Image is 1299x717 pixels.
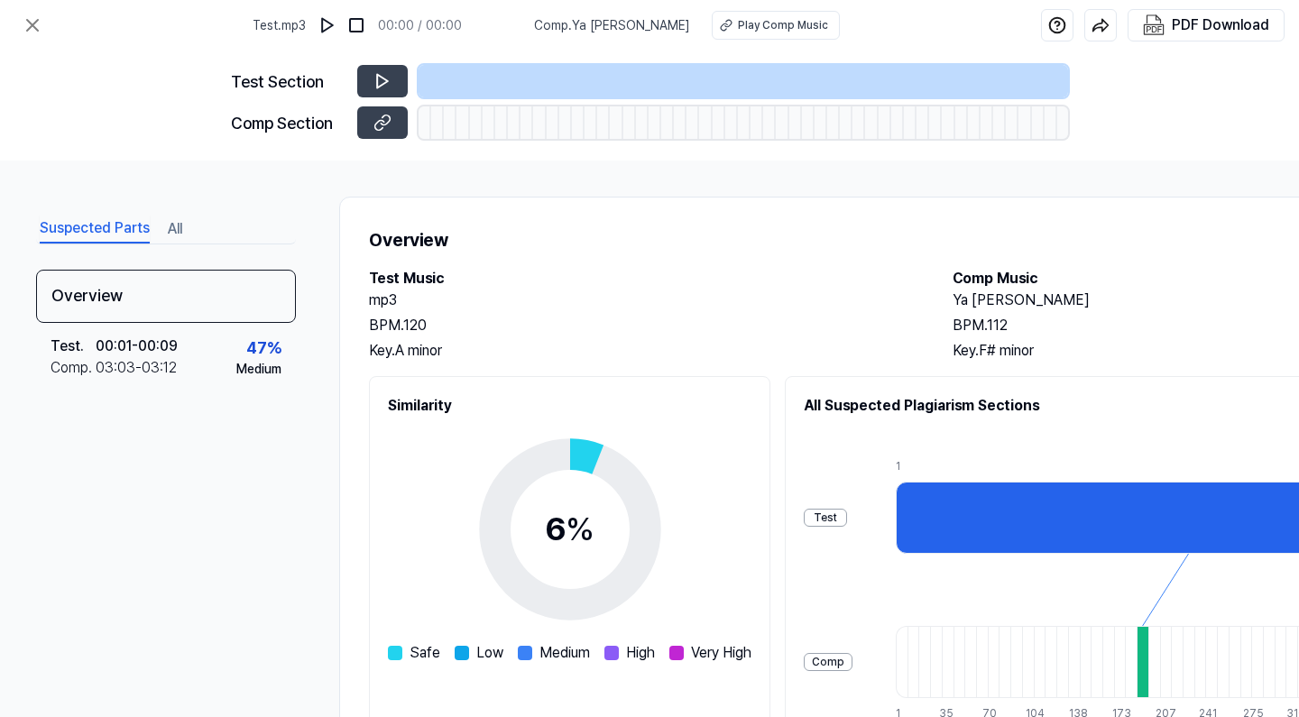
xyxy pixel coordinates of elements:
button: PDF Download [1139,10,1273,41]
div: 47 % [246,336,281,360]
div: Comp [804,653,852,671]
div: PDF Download [1172,14,1269,37]
img: share [1092,16,1110,34]
img: help [1048,16,1066,34]
div: 00:01 - 00:09 [96,336,178,357]
div: Play Comp Music [738,17,828,33]
div: Test . [51,336,96,357]
span: Comp . Ya [PERSON_NAME] [534,16,690,35]
button: All [168,215,182,244]
div: Key. A minor [369,340,917,362]
span: % [566,510,594,548]
img: play [318,16,336,34]
h2: Test Music [369,268,917,290]
h2: Similarity [388,395,751,417]
img: stop [347,16,365,34]
div: Comp . [51,357,96,379]
span: Low [476,642,503,664]
div: Test [804,509,847,527]
span: Medium [539,642,590,664]
div: 6 [545,505,594,554]
div: 03:03 - 03:12 [96,357,177,379]
span: Safe [410,642,440,664]
div: Medium [236,360,281,379]
div: BPM. 120 [369,315,917,336]
span: Test . mp3 [253,16,306,35]
div: 00:00 / 00:00 [378,16,462,35]
span: High [626,642,655,664]
img: PDF Download [1143,14,1165,36]
button: Suspected Parts [40,215,150,244]
button: Play Comp Music [712,11,840,40]
div: Overview [36,270,296,323]
div: Test Section [231,69,346,94]
h2: mp3 [369,290,917,311]
span: Very High [691,642,751,664]
div: Comp Section [231,111,346,135]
